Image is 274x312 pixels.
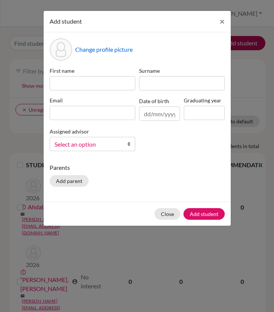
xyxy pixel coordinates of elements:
[50,96,135,104] label: Email
[50,163,225,172] p: Parents
[184,96,225,104] label: Graduating year
[50,175,89,187] button: Add parent
[139,67,225,75] label: Surname
[54,139,121,149] span: Select an option
[220,16,225,27] span: ×
[154,208,180,220] button: Close
[50,18,82,25] span: Add student
[183,208,225,220] button: Add student
[50,67,135,75] label: First name
[50,127,89,135] label: Assigned advisor
[50,38,72,61] div: Profile picture
[139,106,180,121] input: dd/mm/yyyy
[139,97,169,105] label: Date of birth
[213,11,231,32] button: Close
